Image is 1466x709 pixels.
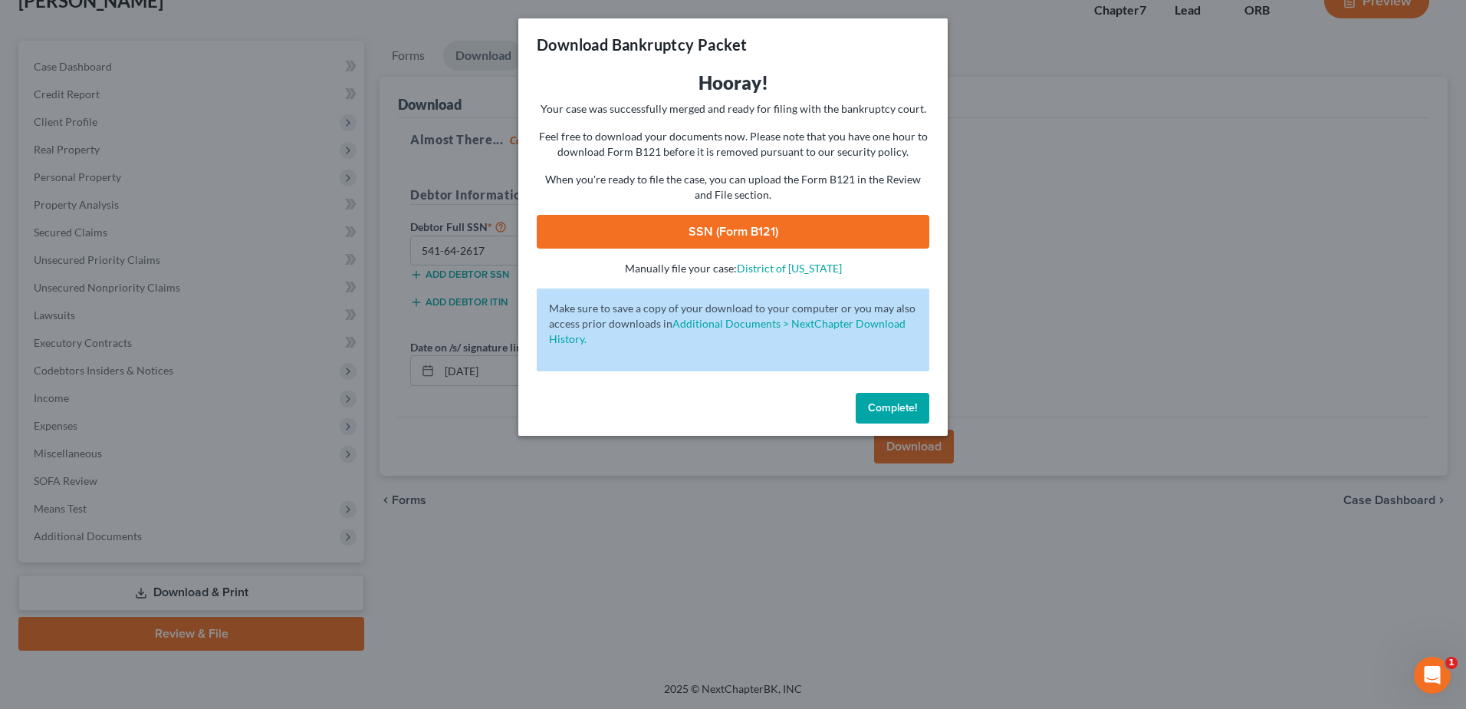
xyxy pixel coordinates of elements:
[868,401,917,414] span: Complete!
[549,301,917,347] p: Make sure to save a copy of your download to your computer or you may also access prior downloads in
[1445,657,1458,669] span: 1
[537,261,929,276] p: Manually file your case:
[856,393,929,424] button: Complete!
[1414,657,1451,694] iframe: Intercom live chat
[537,101,929,117] p: Your case was successfully merged and ready for filing with the bankruptcy court.
[537,172,929,203] p: When you're ready to file the case, you can upload the Form B121 in the Review and File section.
[737,262,842,275] a: District of [US_STATE]
[549,317,906,345] a: Additional Documents > NextChapter Download History.
[537,215,929,249] a: SSN (Form B121)
[537,34,747,55] h3: Download Bankruptcy Packet
[537,71,929,95] h3: Hooray!
[537,129,929,160] p: Feel free to download your documents now. Please note that you have one hour to download Form B12...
